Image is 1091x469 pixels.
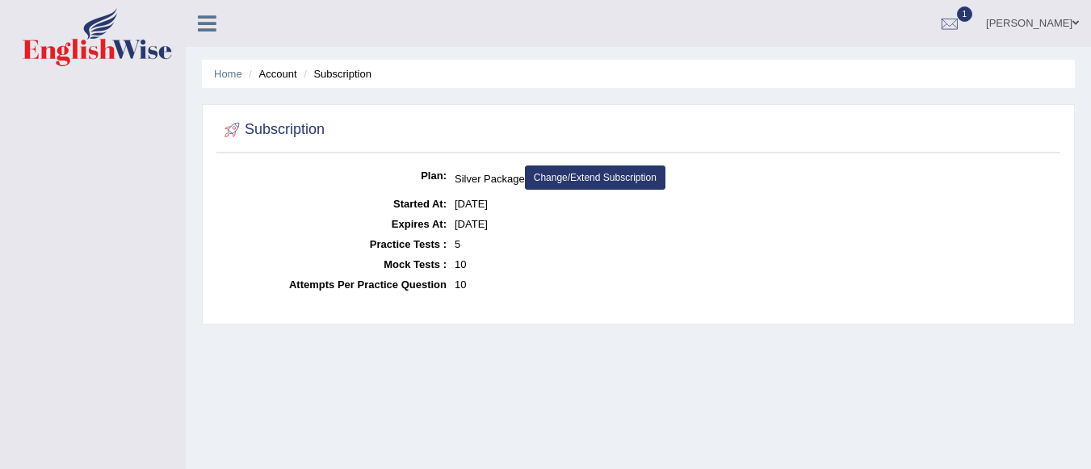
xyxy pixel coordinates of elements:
[957,6,973,22] span: 1
[220,194,447,214] dt: Started At:
[220,254,447,274] dt: Mock Tests :
[220,234,447,254] dt: Practice Tests :
[455,165,1056,194] dd: Silver Package
[455,254,1056,274] dd: 10
[245,66,296,82] li: Account
[455,194,1056,214] dd: [DATE]
[220,118,325,142] h2: Subscription
[220,165,447,186] dt: Plan:
[455,234,1056,254] dd: 5
[525,165,665,190] a: Change/Extend Subscription
[220,274,447,295] dt: Attempts Per Practice Question
[300,66,371,82] li: Subscription
[455,274,1056,295] dd: 10
[220,214,447,234] dt: Expires At:
[214,68,242,80] a: Home
[455,214,1056,234] dd: [DATE]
